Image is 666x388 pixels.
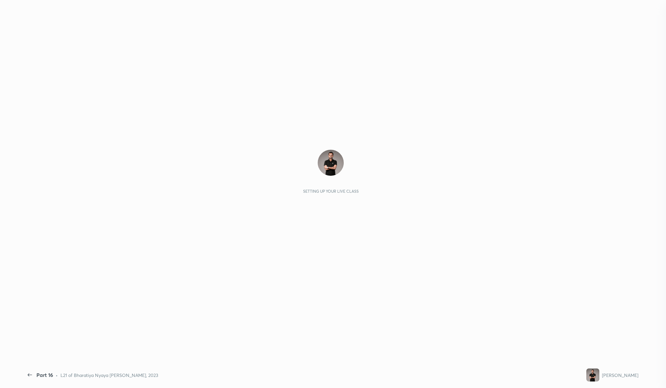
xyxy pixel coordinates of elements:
[36,371,53,379] div: Part 16
[60,372,158,379] div: L21 of Bharatiya Nyaya [PERSON_NAME], 2023
[303,189,359,194] div: Setting up your live class
[586,368,599,381] img: 9f6949702e7c485d94fd61f2cce3248e.jpg
[602,372,638,379] div: [PERSON_NAME]
[56,372,58,379] div: •
[318,150,344,176] img: 9f6949702e7c485d94fd61f2cce3248e.jpg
